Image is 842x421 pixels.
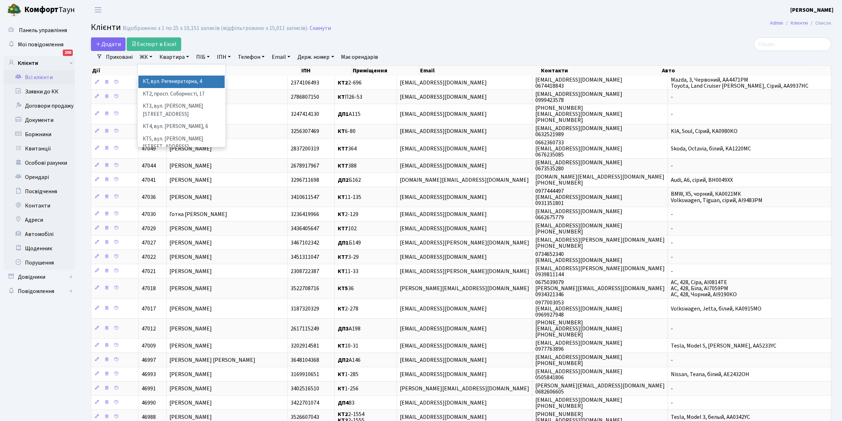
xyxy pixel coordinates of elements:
b: КТ [338,385,345,392]
a: Орендарі [4,170,75,184]
a: Всі клієнти [4,70,75,84]
span: 3187320329 [291,305,319,313]
th: ІПН [301,66,352,76]
span: - [671,399,673,407]
span: [EMAIL_ADDRESS][DOMAIN_NAME] [PHONE_NUMBER] [535,222,622,236]
span: Skoda, Octavia, білий, KA1220MC [671,145,751,153]
span: 47009 [142,342,156,350]
b: КТ [338,305,345,313]
span: 3169910651 [291,370,319,378]
span: Volkswagen, Jetta, білий, КА0915МО [671,305,761,313]
span: [EMAIL_ADDRESS][DOMAIN_NAME] [400,79,487,87]
b: ДП2 [338,176,349,184]
a: ЖК [137,51,155,63]
span: 47041 [142,176,156,184]
span: [PERSON_NAME][EMAIL_ADDRESS][DOMAIN_NAME] 0682606605 [535,382,665,396]
a: Заявки до КК [4,84,75,99]
span: [EMAIL_ADDRESS][DOMAIN_NAME] [400,305,487,313]
span: 11-135 [338,193,361,201]
span: [EMAIL_ADDRESS][DOMAIN_NAME] [400,128,487,135]
span: Клієнти [91,21,121,34]
span: 46990 [142,399,156,407]
a: Скинути [310,25,331,32]
span: [EMAIL_ADDRESS][DOMAIN_NAME] [400,325,487,333]
span: [EMAIL_ADDRESS][DOMAIN_NAME] [400,253,487,261]
span: 3436405647 [291,225,319,232]
span: 2617115249 [291,325,319,333]
span: [PERSON_NAME] [169,145,212,153]
b: КТ [338,193,345,201]
b: КТ [338,342,345,350]
span: [EMAIL_ADDRESS][PERSON_NAME][DOMAIN_NAME] [400,267,529,275]
th: Дії [91,66,139,76]
b: ДП4 [338,399,349,407]
b: [PERSON_NAME] [790,6,833,14]
span: 83 [338,399,354,407]
span: 1-285 [338,370,358,378]
span: [EMAIL_ADDRESS][DOMAIN_NAME] [400,162,487,170]
span: 0977444497 [EMAIL_ADDRESS][DOMAIN_NAME] 0931351801 [535,187,622,207]
a: Мої повідомлення200 [4,37,75,52]
a: Квартира [157,51,192,63]
div: Відображено з 1 по 25 з 10,151 записів (відфільтровано з 15,011 записів). [123,25,308,32]
span: [PERSON_NAME][EMAIL_ADDRESS][DOMAIN_NAME] [400,284,529,292]
span: - [671,325,673,333]
span: Готка [PERSON_NAME] [169,210,227,218]
span: 2678917967 [291,162,319,170]
a: Документи [4,113,75,127]
a: Держ. номер [295,51,337,63]
span: 47022 [142,253,156,261]
span: 10-31 [338,342,358,350]
b: ДП2 [338,356,349,364]
span: [EMAIL_ADDRESS][DOMAIN_NAME] 0673535280 [535,159,622,173]
span: [EMAIL_ADDRESS][DOMAIN_NAME] [400,210,487,218]
span: [PERSON_NAME][EMAIL_ADDRESS][DOMAIN_NAME] [400,385,529,392]
span: [PERSON_NAME] [169,325,212,333]
span: 3522708716 [291,284,319,292]
a: Квитанції [4,142,75,156]
span: [EMAIL_ADDRESS][DOMAIN_NAME] [400,413,487,421]
span: А115 [338,110,361,118]
span: - [671,210,673,218]
th: Email [419,66,540,76]
a: Клієнти [4,56,75,70]
b: ДП3 [338,325,349,333]
a: Приховані [103,51,136,63]
a: Додати [91,37,126,51]
span: - [671,253,673,261]
span: [PERSON_NAME] [169,225,212,232]
span: 36 [338,284,354,292]
span: [EMAIL_ADDRESS][DOMAIN_NAME] 0505841806 [535,368,622,381]
span: [EMAIL_ADDRESS][DOMAIN_NAME] 0999423578 [535,90,622,104]
span: 46988 [142,413,156,421]
b: КТ7 [338,145,348,153]
div: 200 [63,50,73,56]
b: КТ5 [338,284,348,292]
li: КТ4, вул. [PERSON_NAME], 6 [138,120,225,133]
span: 47017 [142,305,156,313]
b: ДП1 [338,239,349,247]
a: Посвідчення [4,184,75,199]
span: 2374106493 [291,79,319,87]
b: КТ [338,370,345,378]
span: AC, 428, Сіра, АІ0814ТЕ AC, 428, Біла, АІ7059РМ AC, 428, Чорний, АІ9190КО [671,278,737,298]
span: Mazda, 3, Червоний, AA4471PM Toyota, Land Cruiser [PERSON_NAME], Сірий, AA9937HC [671,76,808,90]
span: 47021 [142,267,156,275]
b: КТ7 [338,253,348,261]
span: BMW, X5, чорний, КА0021МК Volkswagen, Tiguan, сірий, АІ9483РМ [671,190,762,204]
li: КТ3, вул. [PERSON_NAME][STREET_ADDRESS] [138,100,225,120]
li: КТ2, просп. Соборності, 17 [138,88,225,101]
span: [PERSON_NAME] [169,284,212,292]
span: 3467102342 [291,239,319,247]
span: [PERSON_NAME] [PERSON_NAME] [169,356,255,364]
span: [PERSON_NAME] [169,253,212,261]
span: 47012 [142,325,156,333]
span: Б162 [338,176,361,184]
span: [PHONE_NUMBER] [EMAIL_ADDRESS][DOMAIN_NAME] [PHONE_NUMBER] [535,104,622,124]
span: А198 [338,325,361,333]
span: 364 [338,145,357,153]
span: [DOMAIN_NAME][EMAIL_ADDRESS][DOMAIN_NAME] [PHONE_NUMBER] [535,173,664,187]
a: Боржники [4,127,75,142]
span: Таун [24,4,75,16]
span: 46991 [142,385,156,392]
